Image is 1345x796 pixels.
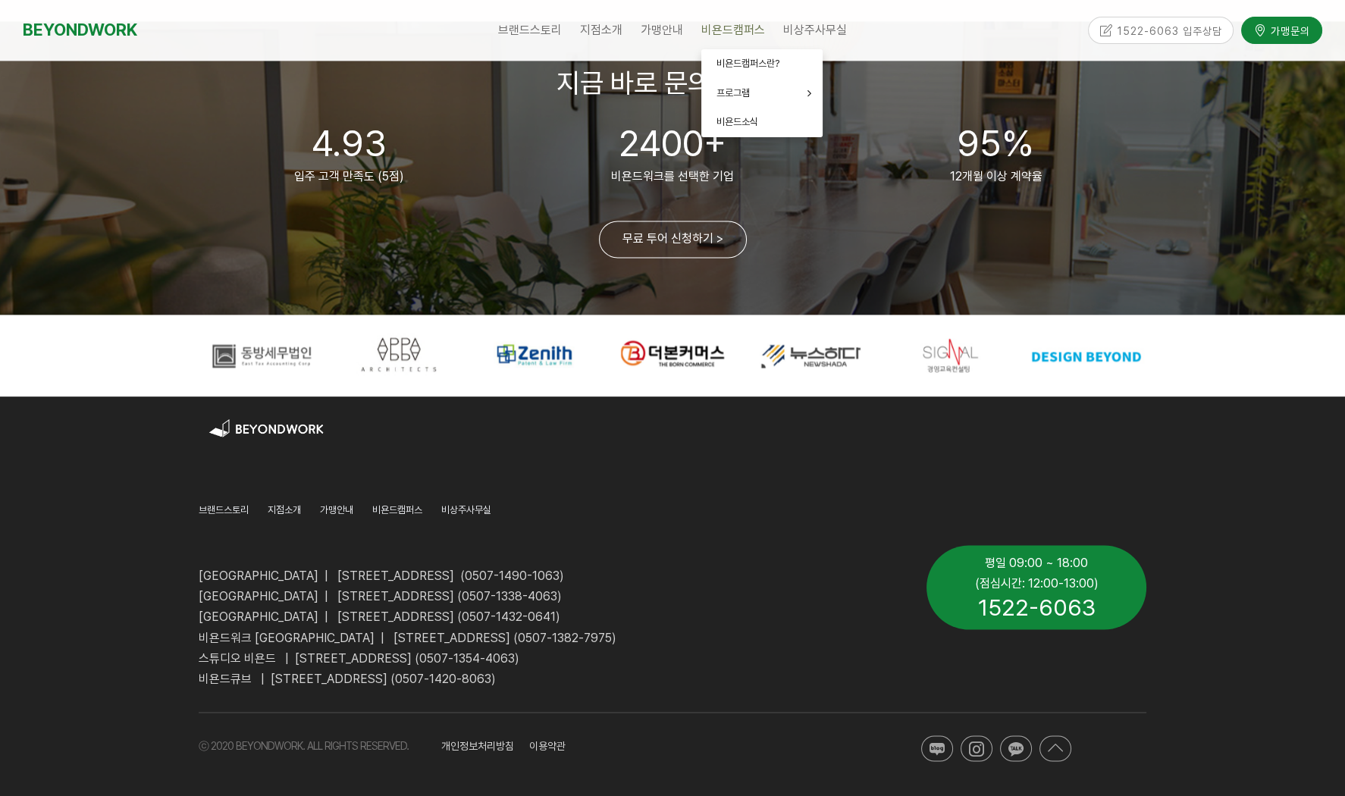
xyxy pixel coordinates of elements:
[441,504,491,516] span: 비상주사무실
[268,504,301,516] span: 지점소개
[441,740,566,752] span: 개인정보처리방침 이용약관
[985,556,1088,570] span: 평일 09:00 ~ 18:00
[701,79,823,108] a: 프로그램
[199,502,249,522] a: 브랜드스토리
[701,49,823,79] a: 비욘드캠퍼스란?
[294,169,404,183] span: 입주 고객 만족도 (5점)
[268,502,301,522] a: 지점소개
[372,504,422,516] span: 비욘드캠퍼스
[199,740,409,752] span: ⓒ 2020 BEYONDWORK. ALL RIGHTS RESERVED.
[320,502,353,522] a: 가맹안내
[958,121,1035,165] span: 95%
[571,11,632,49] a: 지점소개
[641,23,683,37] span: 가맹안내
[701,23,765,37] span: 비욘드캠퍼스
[312,121,387,165] span: 4.93
[199,631,616,645] span: 비욘드워크 [GEOGRAPHIC_DATA] | [STREET_ADDRESS] (0507-1382-7975)
[716,58,779,69] span: 비욘드캠퍼스란?
[619,121,726,165] span: 2400+
[599,221,747,258] a: 무료 투어 신청하기 >
[950,169,1042,183] span: 12개월 이상 계약율
[716,87,750,99] span: 프로그램
[320,504,353,516] span: 가맹안내
[199,589,562,603] span: [GEOGRAPHIC_DATA] | [STREET_ADDRESS] (0507-1338-4063)
[1266,23,1310,38] span: 가맹문의
[611,169,734,183] span: 비욘드워크를 선택한 기업
[701,108,823,137] a: 비욘드소식
[199,651,519,666] span: 스튜디오 비욘드 | [STREET_ADDRESS] (0507-1354-4063)
[372,502,422,522] a: 비욘드캠퍼스
[498,23,562,37] span: 브랜드스토리
[978,594,1096,621] span: 1522-6063
[580,23,622,37] span: 지점소개
[774,11,856,49] a: 비상주사무실
[1241,17,1322,43] a: 가맹문의
[716,116,758,127] span: 비욘드소식
[199,672,496,686] span: 비욘드큐브 | [STREET_ADDRESS] (0507-1420-8063)
[199,504,249,516] span: 브랜드스토리
[556,67,789,99] span: 지금 바로 문의하세요!
[783,23,847,37] span: 비상주사무실
[23,16,137,44] a: BEYONDWORK
[199,610,560,624] span: [GEOGRAPHIC_DATA] | [STREET_ADDRESS] (0507-1432-0641)
[199,569,564,583] span: [GEOGRAPHIC_DATA] | [STREET_ADDRESS] (0507-1490-1063)
[692,11,774,49] a: 비욘드캠퍼스
[441,502,491,522] a: 비상주사무실
[489,11,571,49] a: 브랜드스토리
[632,11,692,49] a: 가맹안내
[975,576,1099,591] span: (점심시간: 12:00-13:00)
